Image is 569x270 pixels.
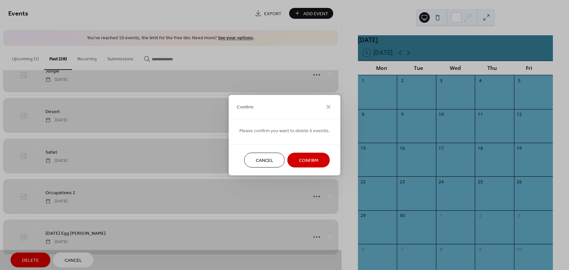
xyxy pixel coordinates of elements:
[244,153,285,167] button: Cancel
[239,127,330,134] span: Please confirm you want to delete 6 event(s.
[287,153,330,167] button: Confirm
[299,157,318,164] span: Confirm
[237,104,254,111] span: Confirm
[256,157,273,164] span: Cancel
